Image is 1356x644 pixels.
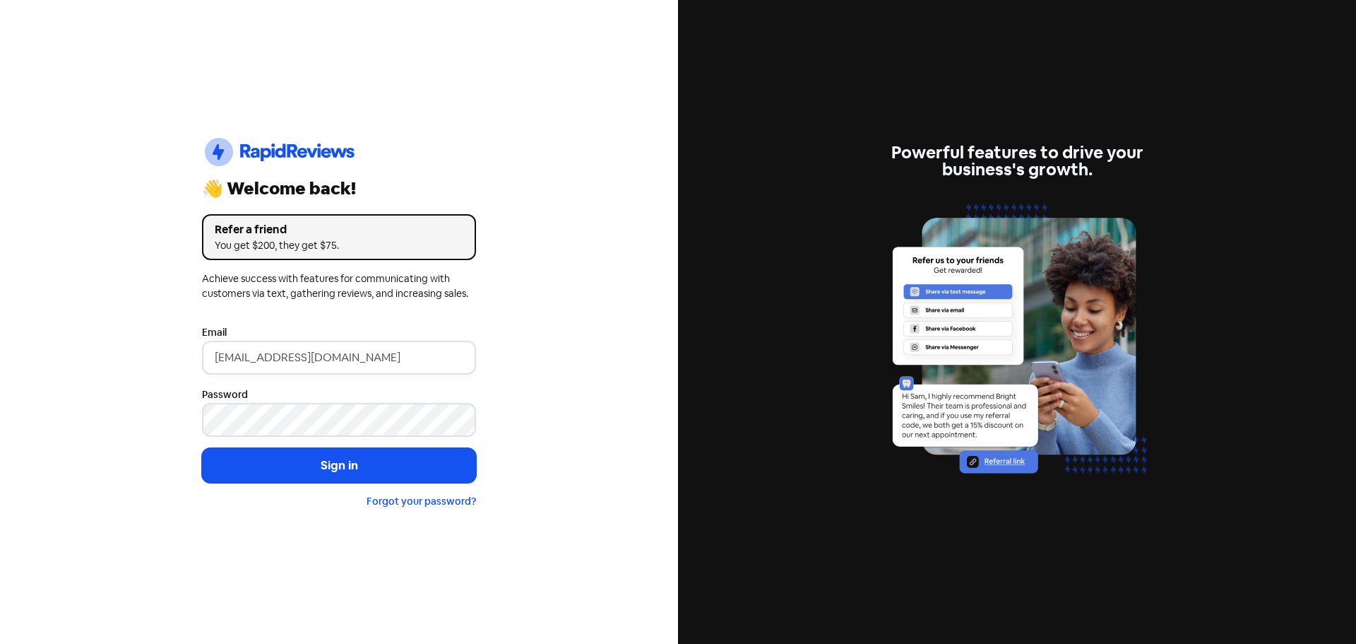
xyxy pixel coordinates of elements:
[880,144,1154,178] div: Powerful features to drive your business's growth.
[215,238,463,253] div: You get $200, they get $75.
[202,180,476,197] div: 👋 Welcome back!
[202,387,248,402] label: Password
[215,221,463,238] div: Refer a friend
[202,271,476,301] div: Achieve success with features for communicating with customers via text, gathering reviews, and i...
[202,325,227,340] label: Email
[202,341,476,375] input: Enter your email address...
[880,195,1154,500] img: referrals
[367,495,476,508] a: Forgot your password?
[202,448,476,484] button: Sign in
